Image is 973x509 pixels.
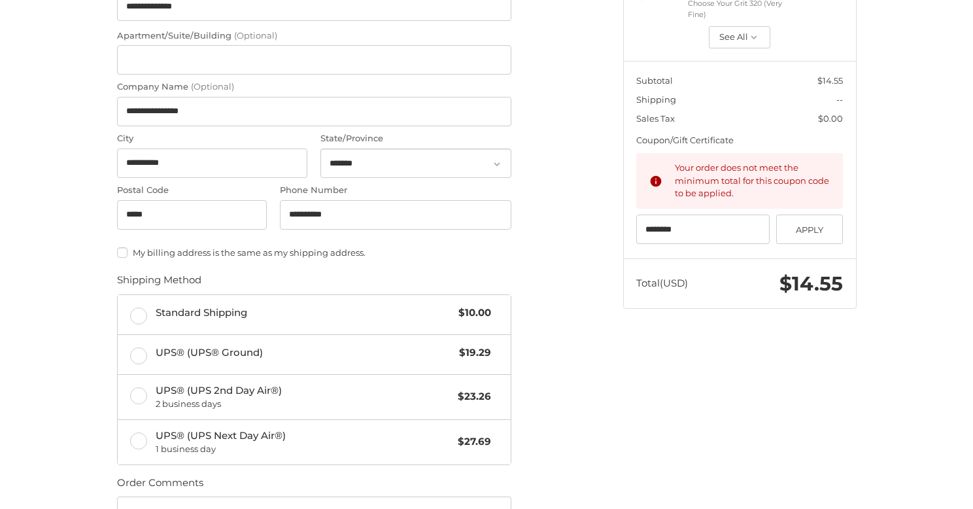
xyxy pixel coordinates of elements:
[452,306,492,321] span: $10.00
[776,215,844,244] button: Apply
[156,383,452,411] span: UPS® (UPS 2nd Day Air®)
[280,184,511,197] label: Phone Number
[836,94,843,105] span: --
[636,215,770,244] input: Gift Certificate or Coupon Code
[709,26,771,48] button: See All
[117,29,511,43] label: Apartment/Suite/Building
[636,94,676,105] span: Shipping
[234,30,277,41] small: (Optional)
[156,429,452,456] span: UPS® (UPS Next Day Air®)
[818,113,843,124] span: $0.00
[191,81,234,92] small: (Optional)
[636,75,673,86] span: Subtotal
[156,398,452,411] span: 2 business days
[156,345,453,360] span: UPS® (UPS® Ground)
[636,113,675,124] span: Sales Tax
[117,273,201,294] legend: Shipping Method
[117,80,511,94] label: Company Name
[156,443,452,456] span: 1 business day
[156,306,452,321] span: Standard Shipping
[117,184,267,197] label: Postal Code
[453,345,492,360] span: $19.29
[320,132,511,145] label: State/Province
[452,389,492,404] span: $23.26
[636,134,843,147] div: Coupon/Gift Certificate
[117,247,511,258] label: My billing address is the same as my shipping address.
[636,277,688,289] span: Total (USD)
[117,476,203,497] legend: Order Comments
[117,132,308,145] label: City
[779,272,843,296] span: $14.55
[452,434,492,449] span: $27.69
[817,75,843,86] span: $14.55
[675,162,830,200] div: Your order does not meet the minimum total for this coupon code to be applied.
